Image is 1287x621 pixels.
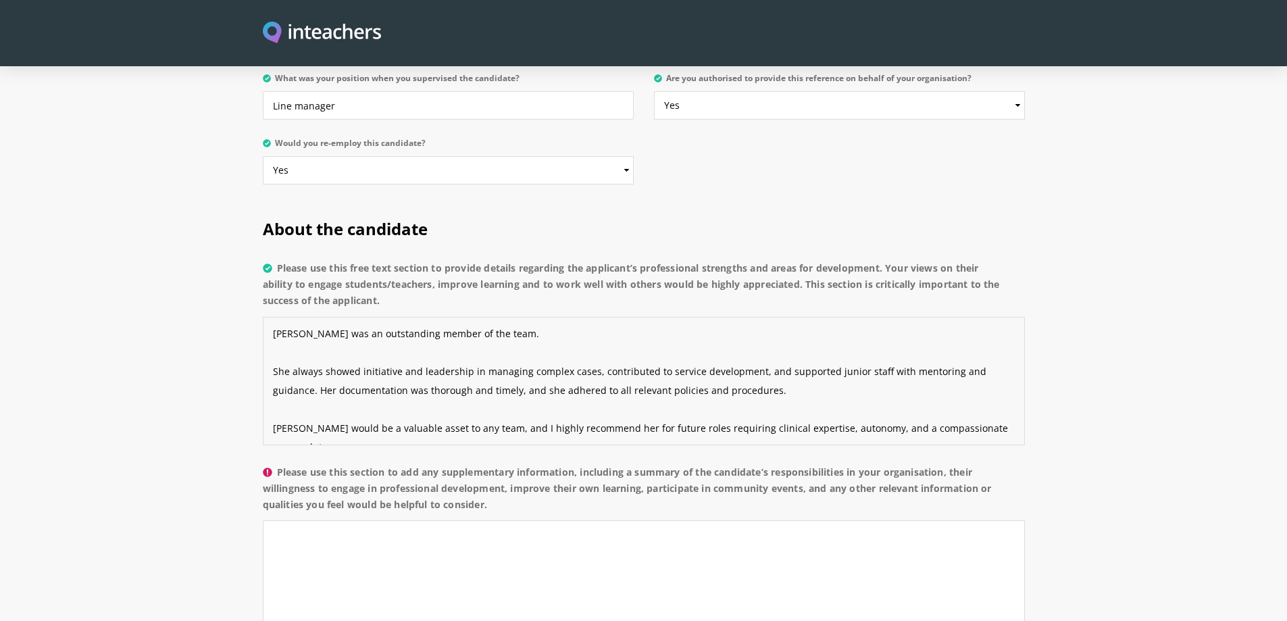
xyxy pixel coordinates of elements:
[263,74,634,91] label: What was your position when you supervised the candidate?
[263,22,382,45] img: Inteachers
[263,260,1025,317] label: Please use this free text section to provide details regarding the applicant’s professional stren...
[263,22,382,45] a: Visit this site's homepage
[263,464,1025,521] label: Please use this section to add any supplementary information, including a summary of the candidat...
[263,218,428,240] span: About the candidate
[654,74,1025,91] label: Are you authorised to provide this reference on behalf of your organisation?
[263,139,634,156] label: Would you re-employ this candidate?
